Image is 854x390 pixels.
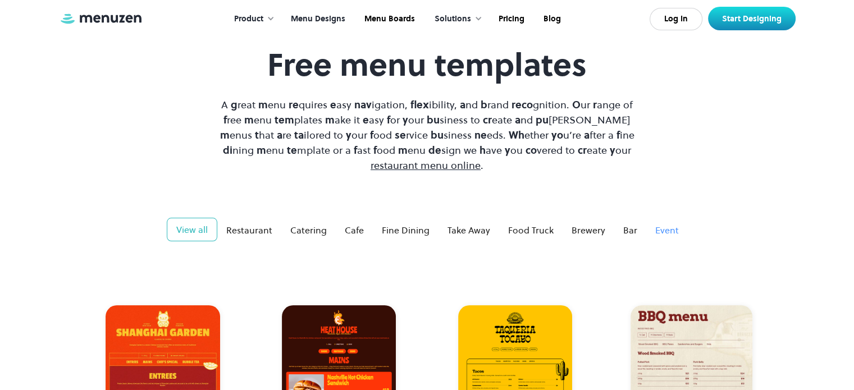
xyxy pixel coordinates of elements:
[616,128,620,142] span: f
[526,143,563,157] span: vered
[363,113,384,127] span: asy
[483,113,512,127] span: eate
[610,143,631,157] span: our
[223,143,232,157] span: di
[354,2,423,36] a: Menu Boards
[551,128,581,142] span: u’re
[280,2,354,36] a: Menu Designs
[255,128,274,142] span: hat
[244,113,272,127] span: enu
[474,128,487,142] span: ne
[220,128,230,142] span: m
[220,98,634,157] span: A of it to to a or a we to
[428,143,441,157] span: de
[395,128,406,142] span: se
[483,113,492,127] span: cr
[370,128,392,142] span: ood
[223,2,280,36] div: Product
[508,223,554,237] div: Food Truck
[223,143,254,157] span: ning
[231,98,255,112] span: reat
[330,98,336,112] span: e
[593,98,597,112] span: r
[572,98,581,112] span: O
[403,113,424,127] span: our
[427,113,440,127] span: bu
[427,113,468,127] span: siness
[431,128,472,142] span: siness
[223,113,227,127] span: f
[398,143,426,157] span: enu
[354,143,357,157] span: f
[460,98,465,112] span: a
[509,128,549,142] span: ether
[212,46,643,84] h1: Free menu templates
[354,98,372,112] span: nav
[572,98,590,112] span: ur
[655,223,679,237] div: Event
[294,128,331,142] span: ilored
[505,143,523,157] span: ou
[610,143,615,157] span: y
[481,98,487,112] span: b
[290,223,327,237] div: Catering
[460,98,478,112] span: nd
[616,128,634,142] span: ine
[370,128,373,142] span: f
[277,128,282,142] span: a
[398,143,408,157] span: m
[257,143,266,157] span: m
[395,128,428,142] span: rvice
[423,2,488,36] div: Solutions
[234,13,263,25] div: Product
[387,113,400,127] span: or
[584,128,605,142] span: fter
[275,113,294,127] span: tem
[176,223,208,236] div: View all
[447,223,490,237] div: Take Away
[258,98,286,112] span: enu
[509,128,524,142] span: Wh
[354,98,408,112] span: igation,
[325,113,335,127] span: m
[371,158,481,172] a: restaurant menu online
[226,223,272,237] div: Restaurant
[231,98,238,112] span: g
[346,128,351,142] span: y
[536,113,549,127] span: pu
[287,143,330,157] span: mplate
[515,113,520,127] span: a
[593,98,620,112] span: ange
[584,128,590,142] span: a
[533,2,569,36] a: Blog
[403,113,408,127] span: y
[220,128,252,142] span: enus
[650,8,702,30] a: Log In
[330,98,351,112] span: asy
[623,223,637,237] div: Bar
[354,143,371,157] span: ast
[275,113,322,127] span: plates
[257,143,284,157] span: enu
[512,98,533,112] span: reco
[515,113,533,127] span: nd
[373,143,377,157] span: f
[258,98,268,112] span: m
[572,223,605,237] div: Brewery
[387,113,390,127] span: f
[708,7,796,30] a: Start Designing
[345,223,364,237] div: Cafe
[373,143,395,157] span: ood
[223,113,241,127] span: ree
[289,98,299,112] span: re
[505,143,510,157] span: y
[431,128,444,142] span: bu
[479,143,486,157] span: h
[212,97,643,173] p: .
[474,128,506,142] span: eds.
[346,128,367,142] span: our
[289,98,327,112] span: quires
[578,143,607,157] span: eate
[551,128,563,142] span: yo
